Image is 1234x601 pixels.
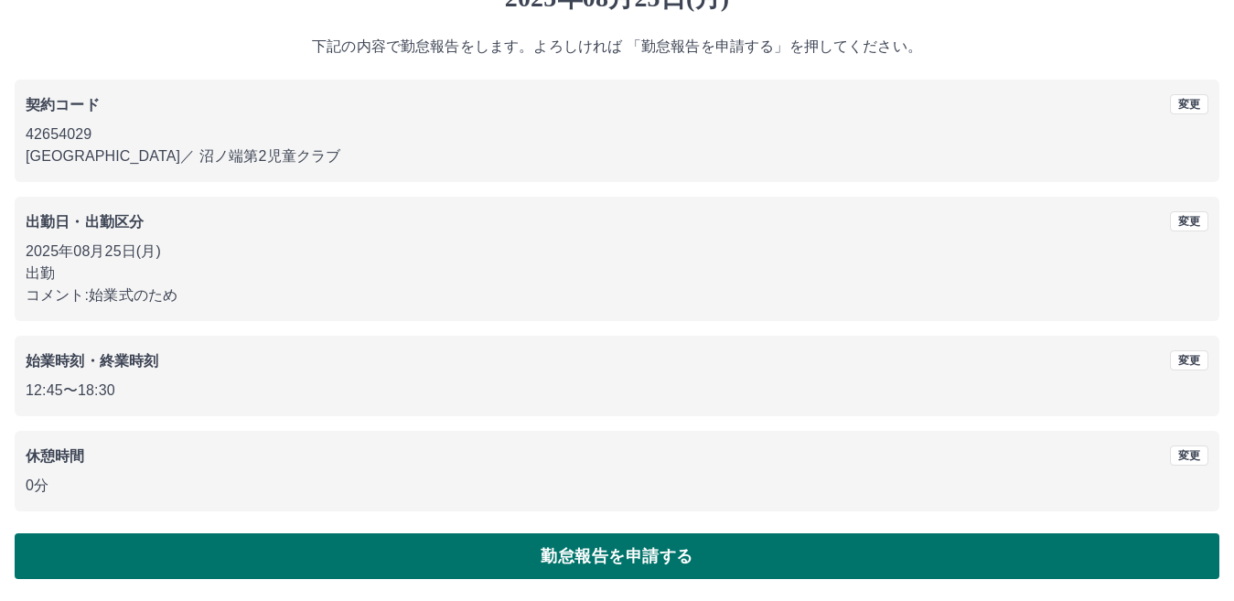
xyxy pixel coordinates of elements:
[26,241,1208,263] p: 2025年08月25日(月)
[26,145,1208,167] p: [GEOGRAPHIC_DATA] ／ 沼ノ端第2児童クラブ
[15,36,1219,58] p: 下記の内容で勤怠報告をします。よろしければ 「勤怠報告を申請する」を押してください。
[15,533,1219,579] button: 勤怠報告を申請する
[26,380,1208,402] p: 12:45 〜 18:30
[1170,211,1208,231] button: 変更
[26,353,158,369] b: 始業時刻・終業時刻
[26,448,85,464] b: 休憩時間
[26,97,100,113] b: 契約コード
[26,475,1208,497] p: 0分
[26,263,1208,284] p: 出勤
[26,123,1208,145] p: 42654029
[26,284,1208,306] p: コメント: 始業式のため
[1170,94,1208,114] button: 変更
[26,214,144,230] b: 出勤日・出勤区分
[1170,445,1208,466] button: 変更
[1170,350,1208,370] button: 変更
